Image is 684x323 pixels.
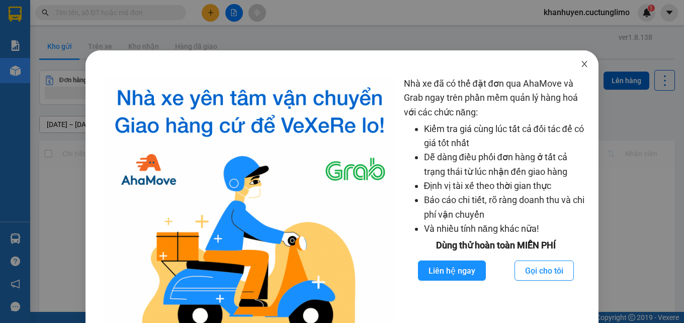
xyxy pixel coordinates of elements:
[424,179,589,193] li: Định vị tài xế theo thời gian thực
[418,261,486,281] button: Liên hệ ngay
[515,261,574,281] button: Gọi cho tôi
[424,122,589,151] li: Kiểm tra giá cùng lúc tất cả đối tác để có giá tốt nhất
[570,50,598,79] button: Close
[424,193,589,222] li: Báo cáo chi tiết, rõ ràng doanh thu và chi phí vận chuyển
[404,238,589,252] div: Dùng thử hoàn toàn MIỄN PHÍ
[580,60,588,68] span: close
[424,222,589,236] li: Và nhiều tính năng khác nữa!
[429,265,475,277] span: Liên hệ ngay
[424,150,589,179] li: Dễ dàng điều phối đơn hàng ở tất cả trạng thái từ lúc nhận đến giao hàng
[525,265,563,277] span: Gọi cho tôi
